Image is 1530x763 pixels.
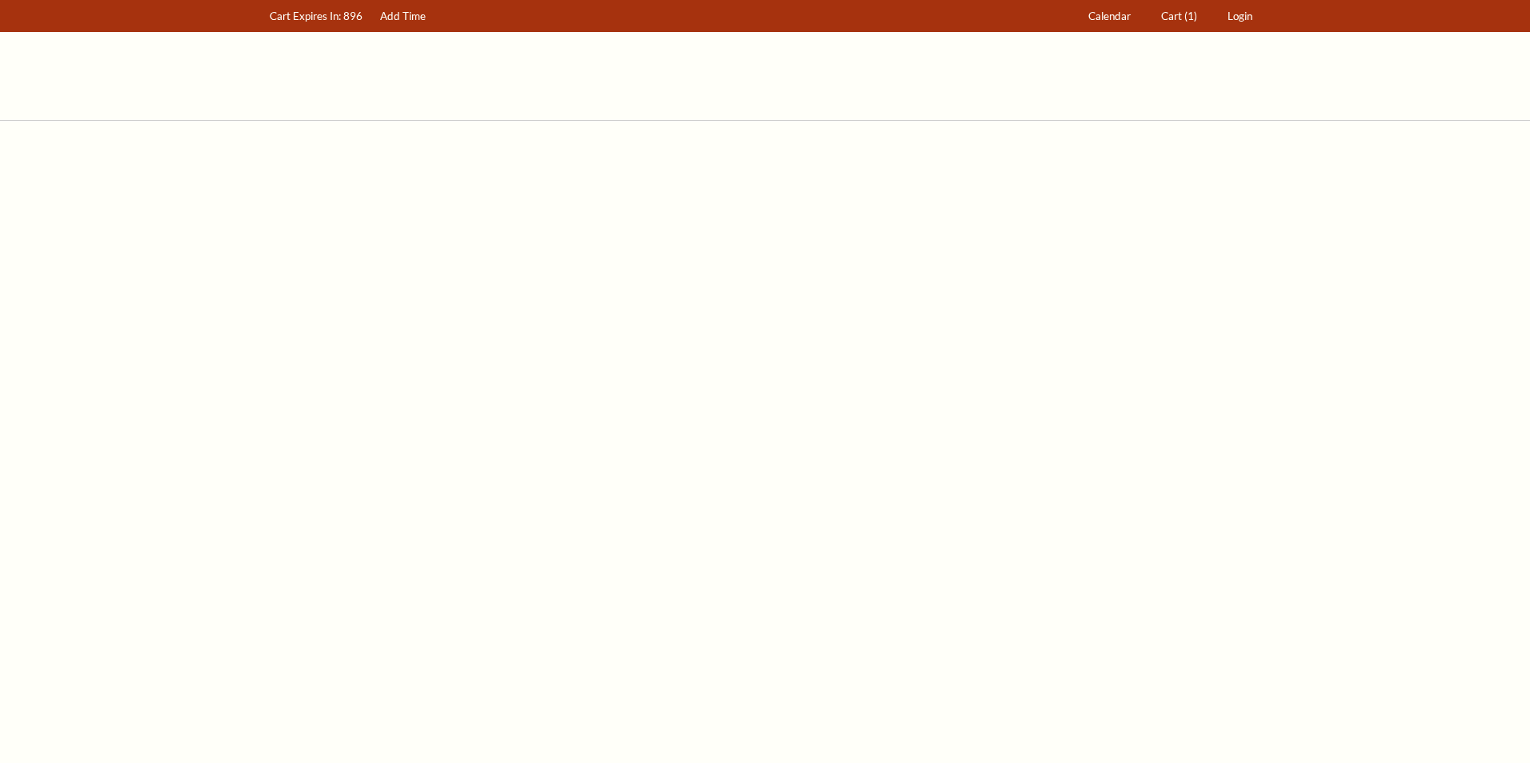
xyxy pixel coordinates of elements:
a: Cart (1) [1154,1,1205,32]
span: Login [1228,10,1252,22]
a: Calendar [1081,1,1139,32]
span: Cart Expires In: [270,10,341,22]
a: Add Time [373,1,434,32]
span: Calendar [1088,10,1131,22]
span: Cart [1161,10,1182,22]
span: (1) [1184,10,1197,22]
span: 896 [343,10,362,22]
a: Login [1220,1,1260,32]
